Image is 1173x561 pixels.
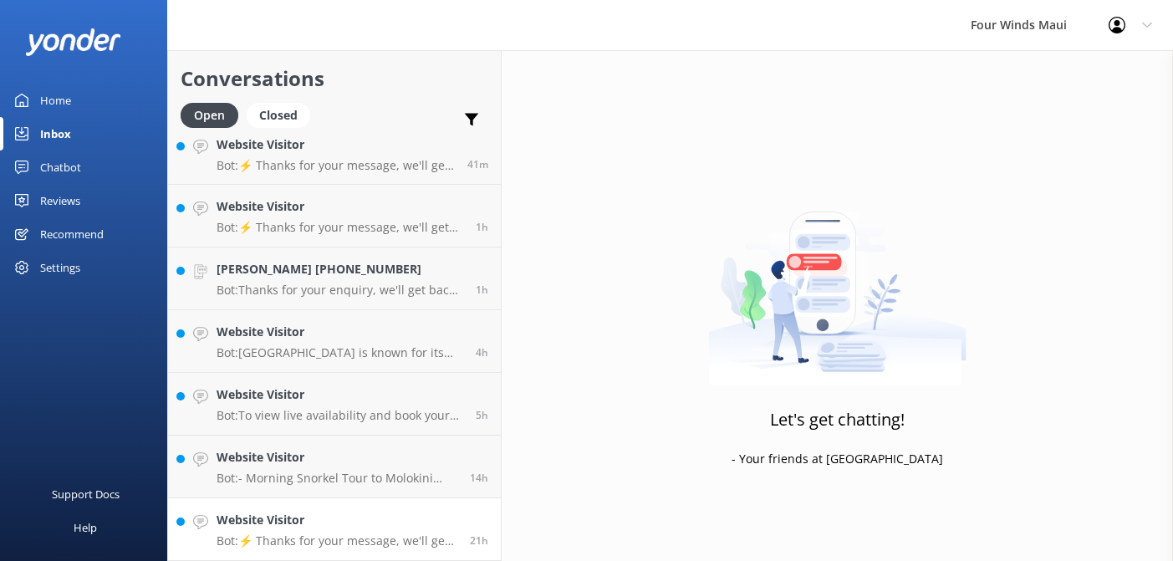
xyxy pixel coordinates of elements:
[467,157,488,171] span: Aug 26 2025 10:28am (UTC -10:00) Pacific/Honolulu
[217,135,455,154] h4: Website Visitor
[247,103,310,128] div: Closed
[168,373,501,436] a: Website VisitorBot:To view live availability and book your tour, please visit [URL][DOMAIN_NAME].5h
[52,477,120,511] div: Support Docs
[217,345,463,360] p: Bot: [GEOGRAPHIC_DATA] is known for its calm, clear waters, making it an excellent snorkeling spo...
[217,511,457,529] h4: Website Visitor
[181,103,238,128] div: Open
[217,220,463,235] p: Bot: ⚡ Thanks for your message, we'll get back to you as soon as we can. Feel free to also call a...
[217,471,457,486] p: Bot: - Morning Snorkel Tour to Molokini Crater: [DOMAIN_NAME][URL] - Afternoon Turtle Snorkel Tou...
[217,408,463,423] p: Bot: To view live availability and book your tour, please visit [URL][DOMAIN_NAME].
[40,251,80,284] div: Settings
[217,448,457,467] h4: Website Visitor
[168,247,501,310] a: [PERSON_NAME] [PHONE_NUMBER]Bot:Thanks for your enquiry, we'll get back to you as soon as we can ...
[217,533,457,548] p: Bot: ⚡ Thanks for your message, we'll get back to you as soon as we can. Feel free to also call a...
[217,323,463,341] h4: Website Visitor
[708,176,966,385] img: artwork of a man stealing a conversation from at giant smartphone
[217,283,463,298] p: Bot: Thanks for your enquiry, we'll get back to you as soon as we can during opening hours.
[217,197,463,216] h4: Website Visitor
[168,185,501,247] a: Website VisitorBot:⚡ Thanks for your message, we'll get back to you as soon as we can. Feel free ...
[168,498,501,561] a: Website VisitorBot:⚡ Thanks for your message, we'll get back to you as soon as we can. Feel free ...
[40,117,71,150] div: Inbox
[40,150,81,184] div: Chatbot
[770,406,905,433] h3: Let's get chatting!
[40,217,104,251] div: Recommend
[40,84,71,117] div: Home
[181,63,488,94] h2: Conversations
[476,408,488,422] span: Aug 26 2025 05:38am (UTC -10:00) Pacific/Honolulu
[217,260,463,278] h4: [PERSON_NAME] [PHONE_NUMBER]
[74,511,97,544] div: Help
[40,184,80,217] div: Reviews
[217,385,463,404] h4: Website Visitor
[168,310,501,373] a: Website VisitorBot:[GEOGRAPHIC_DATA] is known for its calm, clear waters, making it an excellent ...
[25,28,121,56] img: yonder-white-logo.png
[732,450,943,468] p: - Your friends at [GEOGRAPHIC_DATA]
[181,105,247,124] a: Open
[217,158,455,173] p: Bot: ⚡ Thanks for your message, we'll get back to you as soon as we can. Feel free to also call a...
[476,283,488,297] span: Aug 26 2025 09:14am (UTC -10:00) Pacific/Honolulu
[168,122,501,185] a: Website VisitorBot:⚡ Thanks for your message, we'll get back to you as soon as we can. Feel free ...
[470,471,488,485] span: Aug 25 2025 09:01pm (UTC -10:00) Pacific/Honolulu
[168,436,501,498] a: Website VisitorBot:- Morning Snorkel Tour to Molokini Crater: [DOMAIN_NAME][URL] - Afternoon Turt...
[470,533,488,548] span: Aug 25 2025 01:32pm (UTC -10:00) Pacific/Honolulu
[476,345,488,360] span: Aug 26 2025 06:53am (UTC -10:00) Pacific/Honolulu
[476,220,488,234] span: Aug 26 2025 09:56am (UTC -10:00) Pacific/Honolulu
[247,105,319,124] a: Closed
